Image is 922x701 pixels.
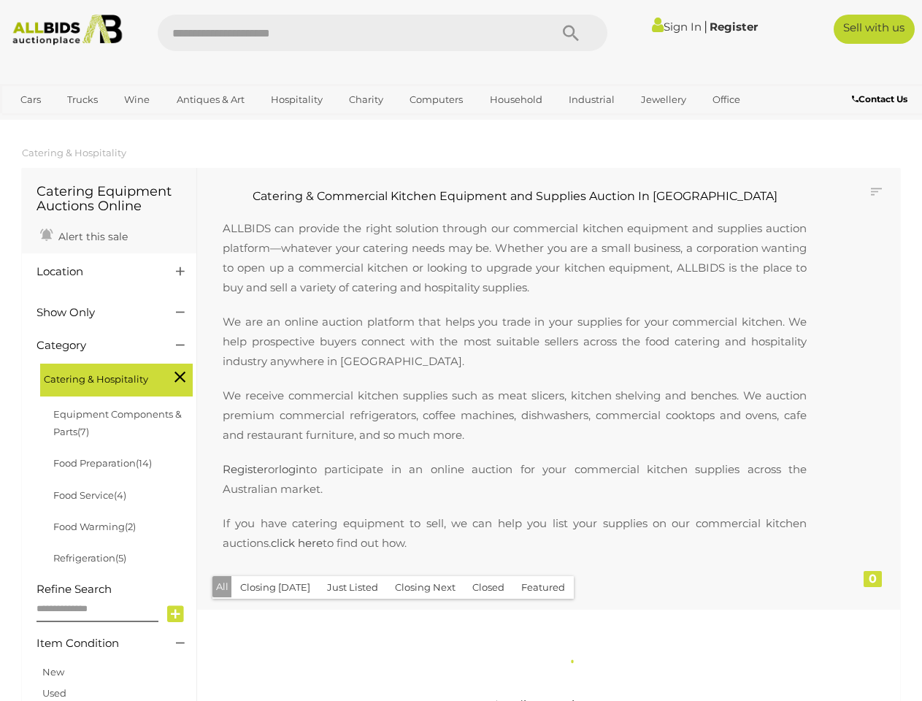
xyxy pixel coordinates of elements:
button: Closed [464,576,513,599]
span: Alert this sale [55,230,128,243]
a: click here [271,536,323,550]
a: Jewellery [631,88,696,112]
h4: Item Condition [37,637,154,650]
span: (4) [114,489,126,501]
button: Featured [512,576,574,599]
span: (14) [136,457,152,469]
div: 0 [864,571,882,587]
a: Food Service(4) [53,489,126,501]
p: We receive commercial kitchen supplies such as meat slicers, kitchen shelving and benches. We auc... [208,386,821,445]
a: Refrigeration(5) [53,552,126,564]
p: ALLBIDS can provide the right solution through our commercial kitchen equipment and supplies auct... [208,204,821,297]
span: Catering & Hospitality [44,367,153,388]
a: Equipment Components & Parts(7) [53,408,182,437]
h2: Catering & Commercial Kitchen Equipment and Supplies Auction In [GEOGRAPHIC_DATA] [208,190,821,203]
a: Alert this sale [37,224,131,246]
a: Antiques & Art [167,88,254,112]
a: Charity [339,88,393,112]
a: Industrial [559,88,624,112]
a: Sign In [652,20,702,34]
h4: Category [37,340,154,352]
a: Register [710,20,758,34]
a: Food Warming(2) [53,521,136,532]
a: Food Preparation(14) [53,457,152,469]
a: Wine [115,88,159,112]
a: Register [223,462,268,476]
span: (2) [125,521,136,532]
button: All [212,576,232,597]
span: (5) [115,552,126,564]
span: | [704,18,707,34]
p: If you have catering equipment to sell, we can help you list your supplies on our commercial kitc... [208,513,821,553]
h4: Show Only [37,307,154,319]
span: (7) [77,426,89,437]
a: login [279,462,306,476]
a: Office [703,88,750,112]
a: New [42,666,64,678]
h1: Catering Equipment Auctions Online [37,185,182,214]
a: Sell with us [834,15,915,44]
b: Contact Us [852,93,907,104]
button: Closing Next [386,576,464,599]
a: Used [42,687,66,699]
a: Catering & Hospitality [22,147,126,158]
h4: Refine Search [37,583,193,596]
a: Hospitality [261,88,332,112]
img: Allbids.com.au [7,15,128,45]
a: [GEOGRAPHIC_DATA] [67,112,190,136]
a: Household [480,88,552,112]
button: Search [534,15,607,51]
a: Contact Us [852,91,911,107]
a: Computers [400,88,472,112]
button: Closing [DATE] [231,576,319,599]
a: Cars [11,88,50,112]
p: We are an online auction platform that helps you trade in your supplies for your commercial kitch... [208,312,821,371]
a: Sports [11,112,60,136]
button: Just Listed [318,576,387,599]
a: Trucks [58,88,107,112]
p: or to participate in an online auction for your commercial kitchen supplies across the Australian... [208,459,821,499]
h4: Location [37,266,154,278]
